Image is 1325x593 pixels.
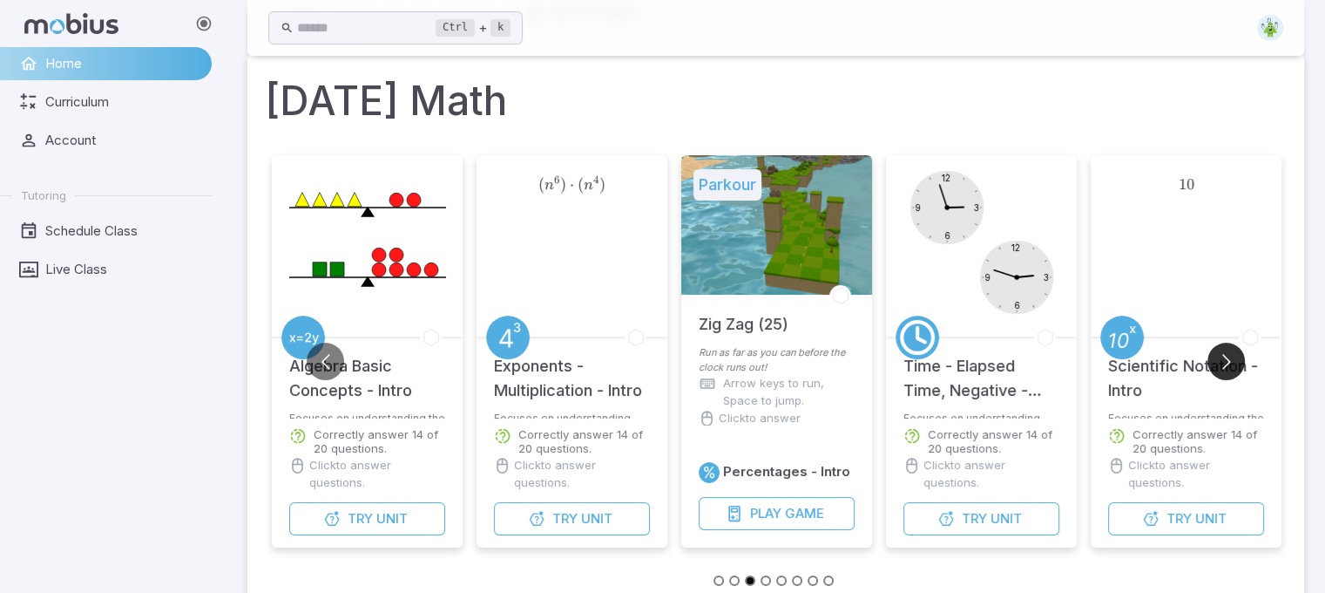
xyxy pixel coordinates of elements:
[560,175,566,194] span: )
[745,576,755,586] button: Go to slide 3
[1108,337,1264,403] h5: Scientific Notation - Intro
[823,576,834,586] button: Go to slide 8
[923,457,1059,492] p: Click to answer questions.
[45,54,199,73] span: Home
[45,131,199,150] span: Account
[942,173,950,183] text: 12
[1179,175,1194,194] span: 10
[552,509,578,528] span: Try
[570,175,574,194] span: ⋅
[776,576,787,586] button: Go to slide 5
[1195,509,1227,528] span: Unit
[1108,502,1264,535] button: TryUnit
[307,343,344,380] button: Go to previous slide
[518,427,650,455] p: Correctly answer 14 of 20 questions.
[761,576,771,586] button: Go to slide 4
[896,316,939,359] a: Time
[309,457,445,492] p: Click to answer questions.
[494,337,650,403] h5: Exponents - Multiplication - Intro
[21,187,66,203] span: Tutoring
[792,576,802,586] button: Go to slide 6
[581,509,612,528] span: Unit
[436,19,475,37] kbd: Ctrl
[1100,316,1144,359] a: Scientific Notation
[903,412,1059,419] p: Focuses on understanding changes in time.
[1207,343,1245,380] button: Go to next slide
[750,504,781,523] span: Play
[723,462,850,481] h6: Percentages - Intro
[1128,457,1264,492] p: Click to answer questions.
[281,316,325,359] a: Algebra
[699,345,855,375] p: Run as far as you can before the clock runs out!
[699,295,788,337] h5: Zig Zag (25)
[693,169,761,201] h5: Parkour
[903,337,1059,403] h5: Time - Elapsed Time, Negative - Practice
[289,337,445,403] h5: Algebra Basic Concepts - Intro
[494,502,650,535] button: TryUnit
[486,316,530,359] a: Exponents
[538,175,544,194] span: (
[729,576,740,586] button: Go to slide 2
[928,427,1059,455] p: Correctly answer 14 of 20 questions.
[943,230,950,241] text: 6
[348,509,373,528] span: Try
[45,92,199,112] span: Curriculum
[903,502,1059,535] button: TryUnit
[719,410,855,445] p: Click to answer questions.
[584,178,593,193] span: n
[785,504,824,523] span: Game
[593,173,598,185] span: 4
[1013,300,1019,310] text: 6
[984,272,990,283] text: 9
[915,202,921,213] text: 9
[699,497,855,530] button: PlayGame
[376,509,408,528] span: Unit
[723,375,855,410] p: Arrow keys to run, Space to jump.
[1011,242,1020,253] text: 12
[578,175,584,194] span: (
[599,175,605,194] span: )
[45,260,199,279] span: Live Class
[962,509,987,528] span: Try
[554,173,559,185] span: 6
[1132,427,1264,455] p: Correctly answer 14 of 20 questions.
[289,412,445,419] p: Focuses on understanding the basic concepts behind algebra.
[808,576,818,586] button: Go to slide 7
[544,178,554,193] span: n
[45,222,199,241] span: Schedule Class
[1166,509,1192,528] span: Try
[1108,412,1264,419] p: Focuses on understanding the basics of scientific notation.
[494,412,650,419] p: Focuses on understanding exponent multiplication.
[1257,15,1283,41] img: triangle.svg
[990,509,1022,528] span: Unit
[713,576,724,586] button: Go to slide 1
[289,502,445,535] button: TryUnit
[265,72,1287,131] h1: [DATE] Math
[1043,272,1048,283] text: 3
[699,462,720,483] a: Percentages
[314,427,445,455] p: Correctly answer 14 of 20 questions.
[514,457,650,492] p: Click to answer questions.
[490,19,510,37] kbd: k
[436,17,510,38] div: +
[973,202,978,213] text: 3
